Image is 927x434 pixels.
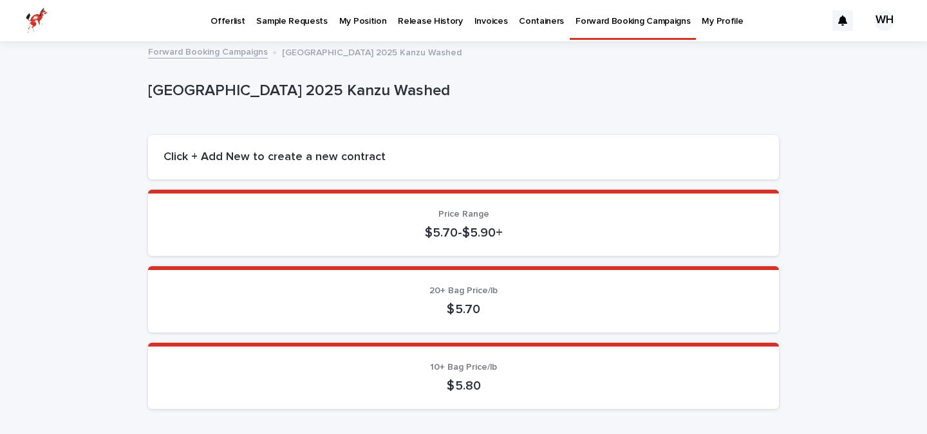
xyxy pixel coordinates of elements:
p: [GEOGRAPHIC_DATA] 2025 Kanzu Washed [282,44,462,59]
a: Forward Booking Campaigns [148,44,268,59]
p: $ 5.80 [164,378,763,393]
span: Price Range [438,210,489,219]
div: WH [874,10,895,31]
span: 20+ Bag Price/lb [429,286,498,295]
p: $5.70-$5.90+ [164,225,763,240]
p: $ 5.70 [164,302,763,317]
p: [GEOGRAPHIC_DATA] 2025 Kanzu Washed [148,82,774,100]
h2: Click + Add New to create a new contract [164,150,763,165]
img: zttTXibQQrCfv9chImQE [26,8,48,33]
span: 10+ Bag Price/lb [430,363,497,372]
